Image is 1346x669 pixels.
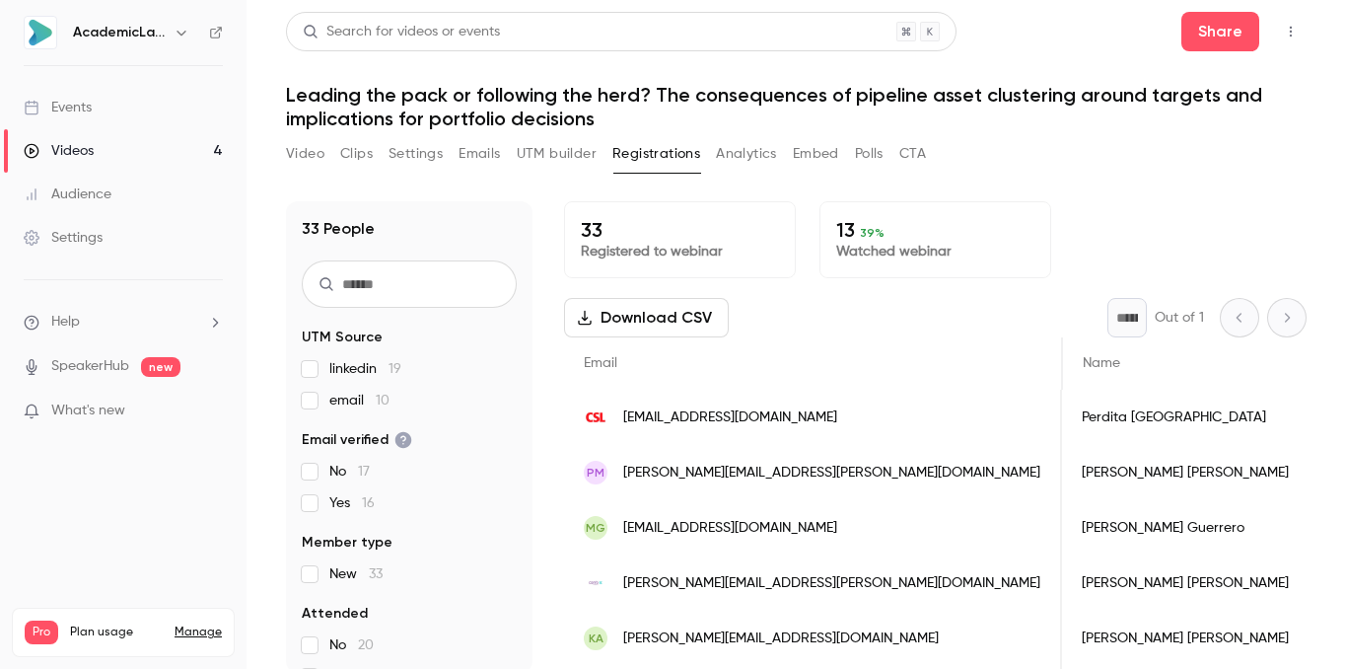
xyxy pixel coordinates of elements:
[623,518,837,539] span: [EMAIL_ADDRESS][DOMAIN_NAME]
[459,138,500,170] button: Emails
[587,464,604,482] span: PM
[329,462,370,482] span: No
[584,356,617,370] span: Email
[340,138,373,170] button: Clips
[855,138,884,170] button: Polls
[286,83,1307,130] h1: Leading the pack or following the herd? The consequences of pipeline asset clustering around targ...
[358,465,370,479] span: 17
[623,573,1040,594] span: [PERSON_NAME][EMAIL_ADDRESS][PERSON_NAME][DOMAIN_NAME]
[581,242,779,261] p: Registered to webinar
[329,391,390,410] span: email
[302,328,383,347] span: UTM Source
[716,138,777,170] button: Analytics
[1275,16,1307,47] button: Top Bar Actions
[25,17,56,48] img: AcademicLabs
[24,228,103,248] div: Settings
[24,185,111,204] div: Audience
[70,625,163,640] span: Plan usage
[584,406,607,429] img: csl.com.au
[589,630,603,647] span: KA
[586,519,605,537] span: MG
[24,141,94,161] div: Videos
[623,629,939,649] span: [PERSON_NAME][EMAIL_ADDRESS][DOMAIN_NAME]
[612,138,700,170] button: Registrations
[25,621,58,644] span: Pro
[51,356,129,377] a: SpeakerHub
[376,394,390,408] span: 10
[564,298,729,337] button: Download CSV
[1155,308,1204,328] p: Out of 1
[389,138,443,170] button: Settings
[860,226,885,240] span: 39 %
[793,138,839,170] button: Embed
[836,218,1034,242] p: 13
[303,22,500,42] div: Search for videos or events
[24,312,223,333] li: help-dropdown-opener
[302,430,412,450] span: Email verified
[73,23,166,42] h6: AcademicLabs
[199,403,223,420] iframe: Noticeable Trigger
[358,638,374,652] span: 20
[329,359,401,379] span: linkedin
[389,362,401,376] span: 19
[623,463,1040,483] span: [PERSON_NAME][EMAIL_ADDRESS][PERSON_NAME][DOMAIN_NAME]
[286,138,324,170] button: Video
[51,401,125,421] span: What's new
[623,408,837,428] span: [EMAIL_ADDRESS][DOMAIN_NAME]
[581,218,779,242] p: 33
[517,138,597,170] button: UTM builder
[51,312,80,333] span: Help
[24,98,92,117] div: Events
[1181,12,1259,51] button: Share
[329,635,374,655] span: No
[302,533,392,553] span: Member type
[369,567,383,581] span: 33
[362,496,375,510] span: 16
[899,138,926,170] button: CTA
[175,625,222,640] a: Manage
[302,217,375,241] h1: 33 People
[141,357,180,377] span: new
[302,604,368,624] span: Attended
[836,242,1034,261] p: Watched webinar
[1083,356,1120,370] span: Name
[329,493,375,513] span: Yes
[584,571,607,595] img: confotherapeutics.com
[329,564,383,584] span: New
